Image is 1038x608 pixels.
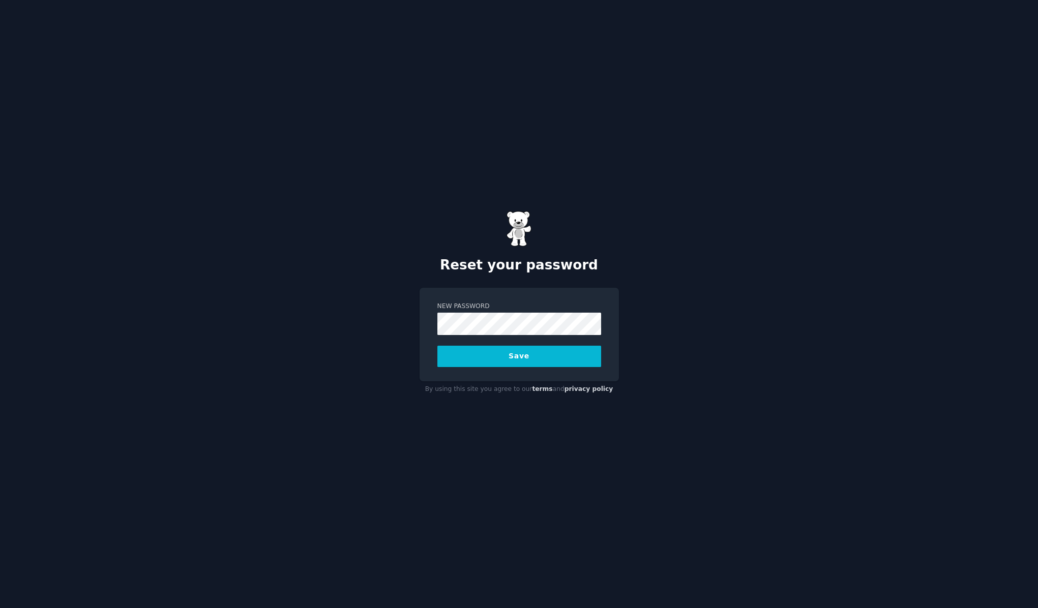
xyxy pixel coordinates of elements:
label: New Password [437,302,601,311]
h2: Reset your password [420,257,619,273]
button: Save [437,346,601,367]
a: terms [532,385,552,392]
img: Gummy Bear [507,211,532,247]
div: By using this site you agree to our and [420,381,619,398]
a: privacy policy [565,385,613,392]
